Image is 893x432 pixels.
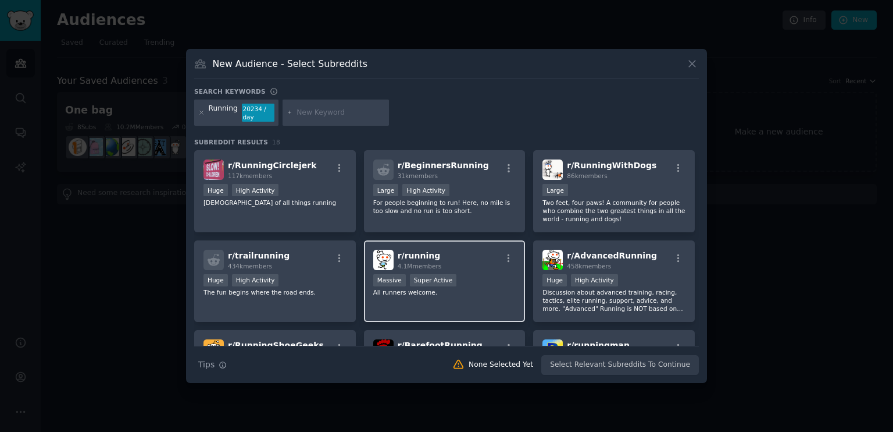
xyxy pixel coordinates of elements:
[242,104,274,122] div: 20234 / day
[398,172,438,179] span: 31k members
[373,199,516,215] p: For people beginning to run! Here, no mile is too slow and no run is too short.
[567,172,607,179] span: 86k members
[194,138,268,146] span: Subreddit Results
[373,288,516,296] p: All runners welcome.
[198,359,215,371] span: Tips
[194,87,266,95] h3: Search keywords
[398,341,483,350] span: r/ BarefootRunning
[203,339,224,360] img: RunningShoeGeeks
[567,263,611,270] span: 458k members
[571,274,618,286] div: High Activity
[398,263,442,270] span: 4.1M members
[542,339,563,360] img: runningman
[232,184,279,196] div: High Activity
[203,160,224,180] img: RunningCirclejerk
[373,250,394,270] img: running
[232,274,279,286] div: High Activity
[542,184,568,196] div: Large
[567,341,630,350] span: r/ runningman
[398,161,489,170] span: r/ BeginnersRunning
[297,108,385,118] input: New Keyword
[228,172,272,179] span: 117k members
[228,263,272,270] span: 434k members
[542,199,685,223] p: Two feet, four paws! A community for people who combine the two greatest things in all the world ...
[213,58,367,70] h3: New Audience - Select Subreddits
[542,160,563,180] img: RunningWithDogs
[203,199,347,207] p: [DEMOGRAPHIC_DATA] of all things running
[542,274,567,286] div: Huge
[203,274,228,286] div: Huge
[228,341,324,350] span: r/ RunningShoeGeeks
[542,250,563,270] img: AdvancedRunning
[469,360,533,370] div: None Selected Yet
[373,274,406,286] div: Massive
[410,274,457,286] div: Super Active
[542,288,685,313] p: Discussion about advanced training, racing, tactics, elite running, support, advice, and more. "A...
[228,251,290,260] span: r/ trailrunning
[203,288,347,296] p: The fun begins where the road ends.
[402,184,449,196] div: High Activity
[228,161,317,170] span: r/ RunningCirclejerk
[209,104,238,122] div: Running
[194,355,231,375] button: Tips
[567,251,657,260] span: r/ AdvancedRunning
[567,161,656,170] span: r/ RunningWithDogs
[373,184,399,196] div: Large
[272,139,280,146] span: 18
[373,339,394,360] img: BarefootRunning
[398,251,441,260] span: r/ running
[203,184,228,196] div: Huge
